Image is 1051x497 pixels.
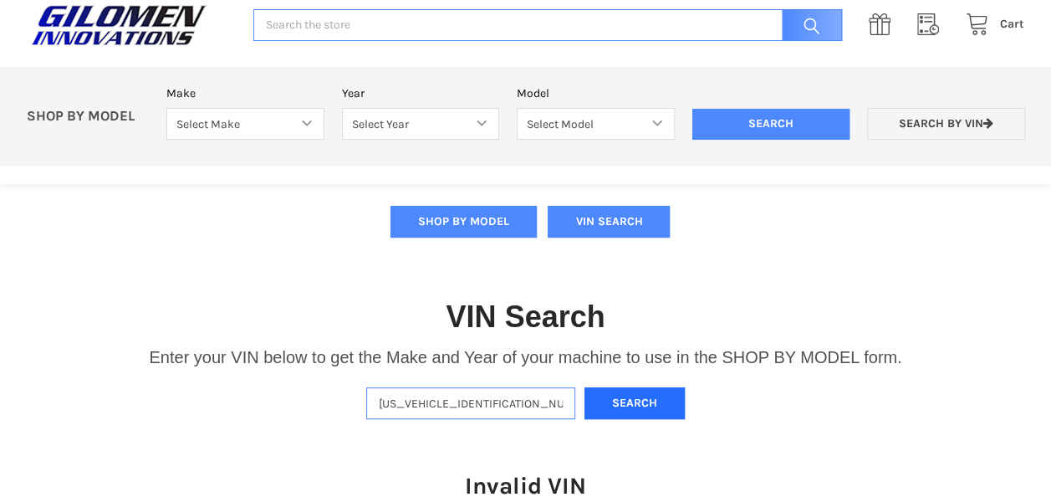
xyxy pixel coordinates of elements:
p: SHOP BY MODEL [18,108,158,126]
input: Search [692,109,850,141]
img: GILOMEN INNOVATIONS [27,4,211,46]
button: Search [584,387,685,420]
span: Cart [1000,17,1024,31]
button: VIN SEARCH [548,206,670,238]
label: Year [342,85,500,102]
a: GILOMEN INNOVATIONS [27,4,236,46]
button: SHOP BY MODEL [390,206,537,238]
label: Model [517,85,675,102]
a: Cart [957,14,1024,35]
label: Make [166,85,324,102]
input: Search the store [253,9,842,42]
input: Search [773,9,842,42]
input: Enter VIN of your machine [366,387,575,420]
p: Enter your VIN below to get the Make and Year of your machine to use in the SHOP BY MODEL form. [149,345,901,370]
a: Search by VIN [867,108,1025,141]
h1: VIN Search [446,298,605,336]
